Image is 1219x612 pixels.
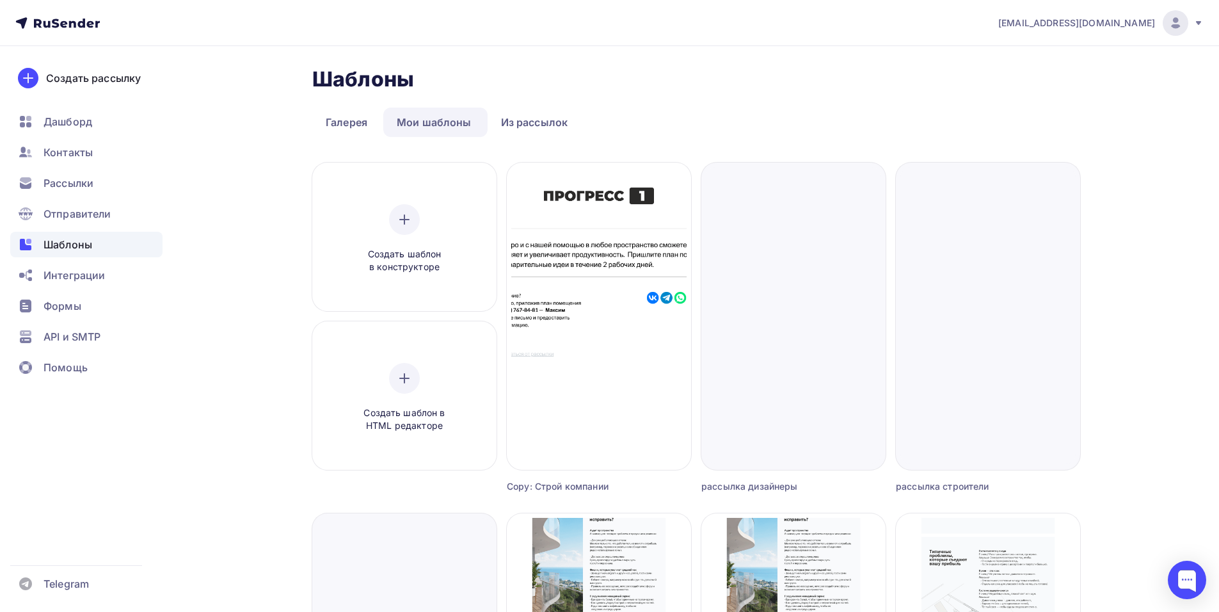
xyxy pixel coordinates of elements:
span: Формы [44,298,81,314]
a: Формы [10,293,163,319]
span: Дашборд [44,114,92,129]
a: Шаблоны [10,232,163,257]
span: Telegram [44,576,89,592]
span: Шаблоны [44,237,92,252]
a: Галерея [312,108,381,137]
a: Дашборд [10,109,163,134]
span: Интеграции [44,268,105,283]
a: Из рассылок [488,108,582,137]
span: Контакты [44,145,93,160]
div: рассылка дизайнеры [701,480,840,493]
div: рассылка строители [896,480,1034,493]
a: Мои шаблоны [383,108,485,137]
span: Создать шаблон в HTML редакторе [344,407,465,433]
span: Помощь [44,360,88,375]
span: Отправители [44,206,111,221]
div: Copy: Строй компании [507,480,645,493]
a: [EMAIL_ADDRESS][DOMAIN_NAME] [998,10,1204,36]
h2: Шаблоны [312,67,414,92]
a: Отправители [10,201,163,227]
span: Рассылки [44,175,93,191]
span: Создать шаблон в конструкторе [344,248,465,274]
a: Рассылки [10,170,163,196]
a: Контакты [10,140,163,165]
span: [EMAIL_ADDRESS][DOMAIN_NAME] [998,17,1155,29]
span: API и SMTP [44,329,100,344]
div: Создать рассылку [46,70,141,86]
